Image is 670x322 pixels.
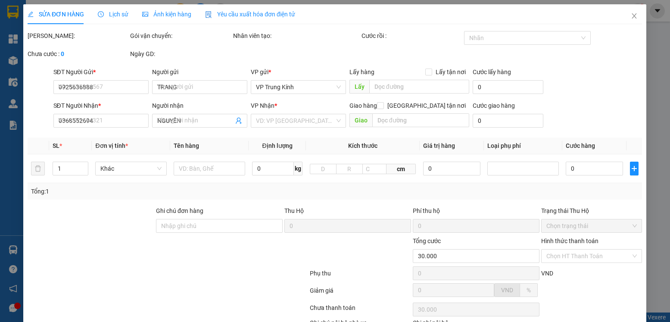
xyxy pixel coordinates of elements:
[31,162,45,175] button: delete
[152,101,247,110] div: Người nhận
[413,238,441,244] span: Tổng cước
[541,238,598,244] label: Hình thức thanh toán
[251,67,346,77] div: VP gửi
[310,164,337,174] input: D
[566,142,595,149] span: Cước hàng
[284,207,304,214] span: Thu Hộ
[413,206,539,219] div: Phí thu hộ
[473,102,515,109] label: Cước giao hàng
[362,164,386,174] input: C
[28,11,84,18] span: SỬA ĐƠN HÀNG
[53,142,60,149] span: SL
[53,101,149,110] div: SĐT Người Nhận
[623,4,647,28] button: Close
[98,11,104,17] span: clock-circle
[541,270,553,277] span: VND
[349,80,369,94] span: Lấy
[369,80,469,94] input: Dọc đường
[101,162,162,175] span: Khác
[309,286,412,301] div: Giảm giá
[361,31,462,41] div: Cước rồi :
[527,287,531,294] span: %
[541,206,642,216] div: Trạng thái Thu Hộ
[156,219,283,233] input: Ghi chú đơn hàng
[349,69,374,75] span: Lấy hàng
[28,31,128,41] div: [PERSON_NAME]:
[98,11,129,18] span: Lịch sử
[630,165,638,172] span: plus
[349,113,372,127] span: Giao
[386,164,416,174] span: cm
[206,11,296,18] span: Yêu cầu xuất hóa đơn điện tử
[61,50,64,57] b: 0
[96,142,128,149] span: Đơn vị tính
[372,113,469,127] input: Dọc đường
[384,101,470,110] span: [GEOGRAPHIC_DATA] tận nơi
[233,31,360,41] div: Nhân viên tạo:
[31,187,259,196] div: Tổng: 1
[424,142,455,149] span: Giá trị hàng
[309,269,412,284] div: Phụ thu
[131,49,231,59] div: Ngày GD:
[53,67,149,77] div: SĐT Người Gửi
[294,162,302,175] span: kg
[631,13,638,19] span: close
[174,162,246,175] input: VD: Bàn, Ghế
[473,69,511,75] label: Cước lấy hàng
[152,67,247,77] div: Người gửi
[349,102,377,109] span: Giao hàng
[131,31,231,41] div: Gói vận chuyển:
[156,207,203,214] label: Ghi chú đơn hàng
[206,11,212,18] img: icon
[336,164,363,174] input: R
[473,80,544,94] input: Cước lấy hàng
[256,81,341,94] span: VP Trung Kính
[473,114,544,128] input: Cước giao hàng
[251,102,274,109] span: VP Nhận
[546,219,637,232] span: Chọn trạng thái
[309,303,412,318] div: Chưa thanh toán
[174,142,199,149] span: Tên hàng
[143,11,149,17] span: picture
[28,11,34,17] span: edit
[630,162,639,175] button: plus
[484,138,562,154] th: Loại phụ phí
[262,142,293,149] span: Định lượng
[235,117,242,124] span: user-add
[28,49,128,59] div: Chưa cước :
[348,142,377,149] span: Kích thước
[433,67,470,77] span: Lấy tận nơi
[501,287,513,294] span: VND
[143,11,192,18] span: Ảnh kiện hàng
